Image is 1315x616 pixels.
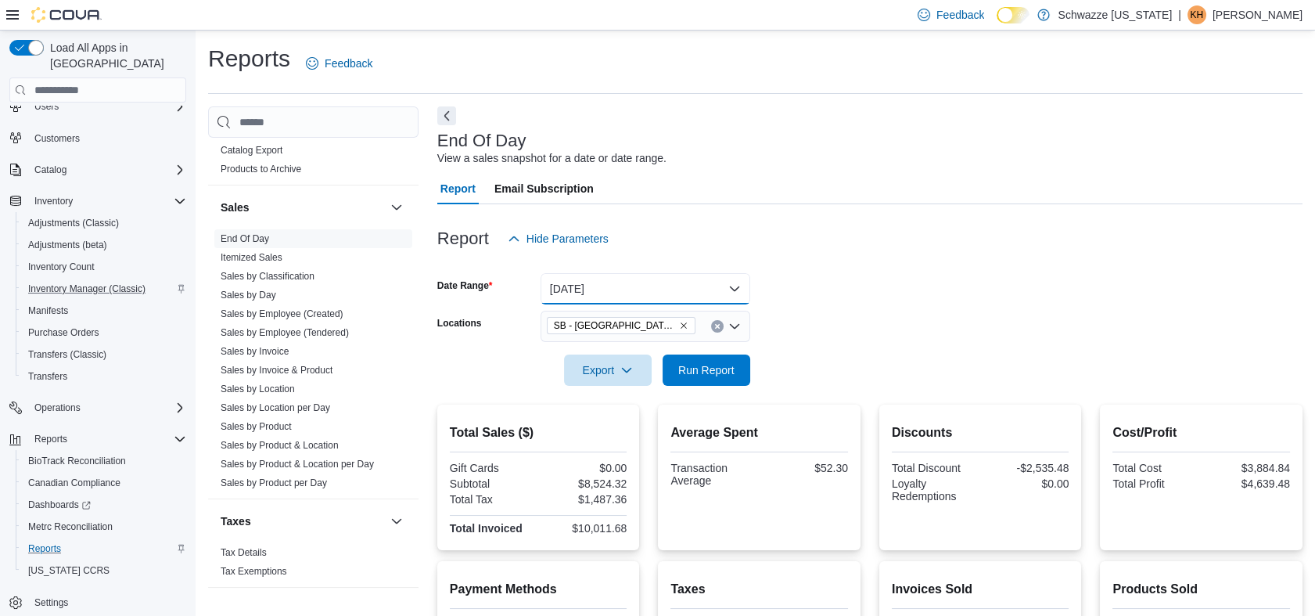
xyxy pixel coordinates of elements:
a: Reports [22,539,67,558]
span: Sales by Product per Day [221,477,327,489]
span: Canadian Compliance [28,477,120,489]
a: Itemized Sales [221,252,282,263]
span: Washington CCRS [22,561,186,580]
span: Purchase Orders [22,323,186,342]
a: Sales by Invoice [221,346,289,357]
a: Transfers [22,367,74,386]
button: Settings [3,591,192,614]
a: Dashboards [16,494,192,516]
span: Sales by Product [221,420,292,433]
a: Sales by Employee (Created) [221,308,343,319]
p: [PERSON_NAME] [1213,5,1302,24]
label: Date Range [437,279,493,292]
span: BioTrack Reconciliation [28,455,126,467]
img: Cova [31,7,102,23]
h1: Reports [208,43,290,74]
div: $52.30 [763,462,848,474]
strong: Total Invoiced [450,522,523,535]
button: Adjustments (Classic) [16,212,192,234]
span: Inventory Count [28,261,95,273]
span: Adjustments (Classic) [28,217,119,229]
span: Export [573,355,642,386]
span: Sales by Product & Location [221,439,339,452]
h3: End Of Day [437,131,526,150]
button: BioTrack Reconciliation [16,450,192,472]
span: Dashboards [22,495,186,514]
button: Run Report [663,355,750,386]
a: Manifests [22,301,74,320]
label: Locations [437,317,482,330]
span: Inventory [34,195,73,207]
a: Sales by Product per Day [221,477,327,488]
h3: Sales [221,200,250,215]
span: Sales by Product & Location per Day [221,458,374,470]
span: Inventory Manager (Classic) [28,283,146,295]
h2: Discounts [892,423,1069,442]
h3: Report [437,229,489,248]
button: [DATE] [541,273,750,304]
span: Catalog [34,164,66,176]
div: $3,884.84 [1205,462,1290,474]
a: Metrc Reconciliation [22,517,119,536]
h2: Average Spent [670,423,848,442]
span: Transfers (Classic) [28,348,106,361]
div: $0.00 [541,462,627,474]
a: Dashboards [22,495,97,514]
span: Sales by Day [221,289,276,301]
button: Catalog [28,160,73,179]
button: Export [564,355,652,386]
a: Sales by Invoice & Product [221,365,332,376]
button: Inventory [3,190,192,212]
a: Adjustments (Classic) [22,214,125,232]
span: SB - [GEOGRAPHIC_DATA][PERSON_NAME] [554,318,676,333]
span: Users [28,97,186,116]
span: Feedback [936,7,984,23]
a: Customers [28,129,86,148]
span: Dashboards [28,499,91,511]
a: Sales by Day [221,290,276,301]
span: Sales by Location [221,383,295,395]
span: Itemized Sales [221,251,282,264]
span: Inventory [28,192,186,211]
button: Inventory [28,192,79,211]
h3: Taxes [221,513,251,529]
span: Reports [28,430,186,448]
span: [US_STATE] CCRS [28,564,110,577]
span: Tax Details [221,546,267,559]
span: Dark Mode [997,23,997,24]
span: Purchase Orders [28,326,99,339]
button: Users [28,97,65,116]
span: Transfers [22,367,186,386]
div: View a sales snapshot for a date or date range. [437,150,666,167]
div: Loyalty Redemptions [892,477,977,503]
button: Adjustments (beta) [16,234,192,256]
div: Total Tax [450,493,535,506]
span: Settings [28,593,186,612]
button: Next [437,106,456,125]
a: Sales by Product [221,421,292,432]
a: Sales by Product & Location [221,440,339,451]
button: Purchase Orders [16,322,192,344]
div: Transaction Average [670,462,756,487]
a: Inventory Manager (Classic) [22,279,152,298]
span: Hide Parameters [526,231,609,247]
div: Total Discount [892,462,977,474]
button: Manifests [16,300,192,322]
a: Canadian Compliance [22,474,127,492]
button: Users [3,95,192,117]
button: Inventory Count [16,256,192,278]
span: Adjustments (Classic) [22,214,186,232]
span: SB - Fort Collins [547,317,695,334]
div: Products [208,141,419,185]
span: Catalog Export [221,144,282,157]
span: Products to Archive [221,163,301,175]
a: Purchase Orders [22,323,106,342]
span: Sales by Employee (Created) [221,308,343,320]
span: Sales by Employee (Tendered) [221,326,349,339]
span: Operations [28,398,186,417]
div: $0.00 [983,477,1069,490]
a: Feedback [300,48,379,79]
span: Inventory Manager (Classic) [22,279,186,298]
button: Reports [28,430,74,448]
span: Users [34,100,59,113]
